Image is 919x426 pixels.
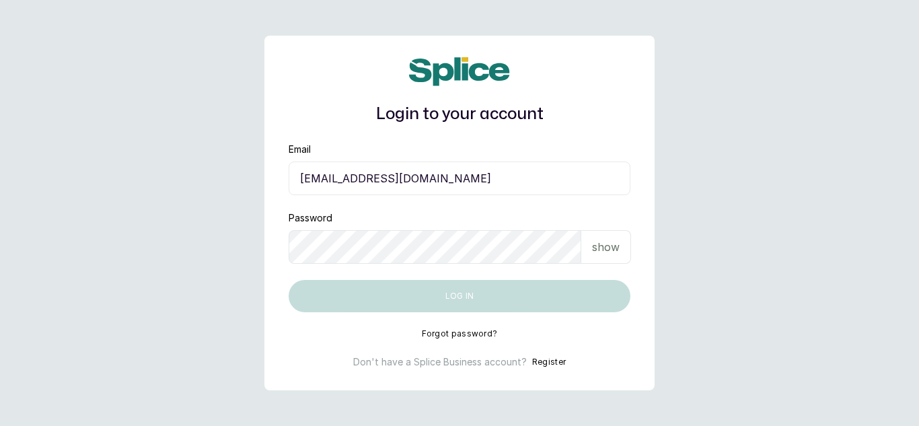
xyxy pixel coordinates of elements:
[289,162,630,195] input: email@acme.com
[289,102,630,127] h1: Login to your account
[353,355,527,369] p: Don't have a Splice Business account?
[592,239,620,255] p: show
[422,328,498,339] button: Forgot password?
[289,143,311,156] label: Email
[289,280,630,312] button: Log in
[289,211,332,225] label: Password
[532,355,566,369] button: Register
